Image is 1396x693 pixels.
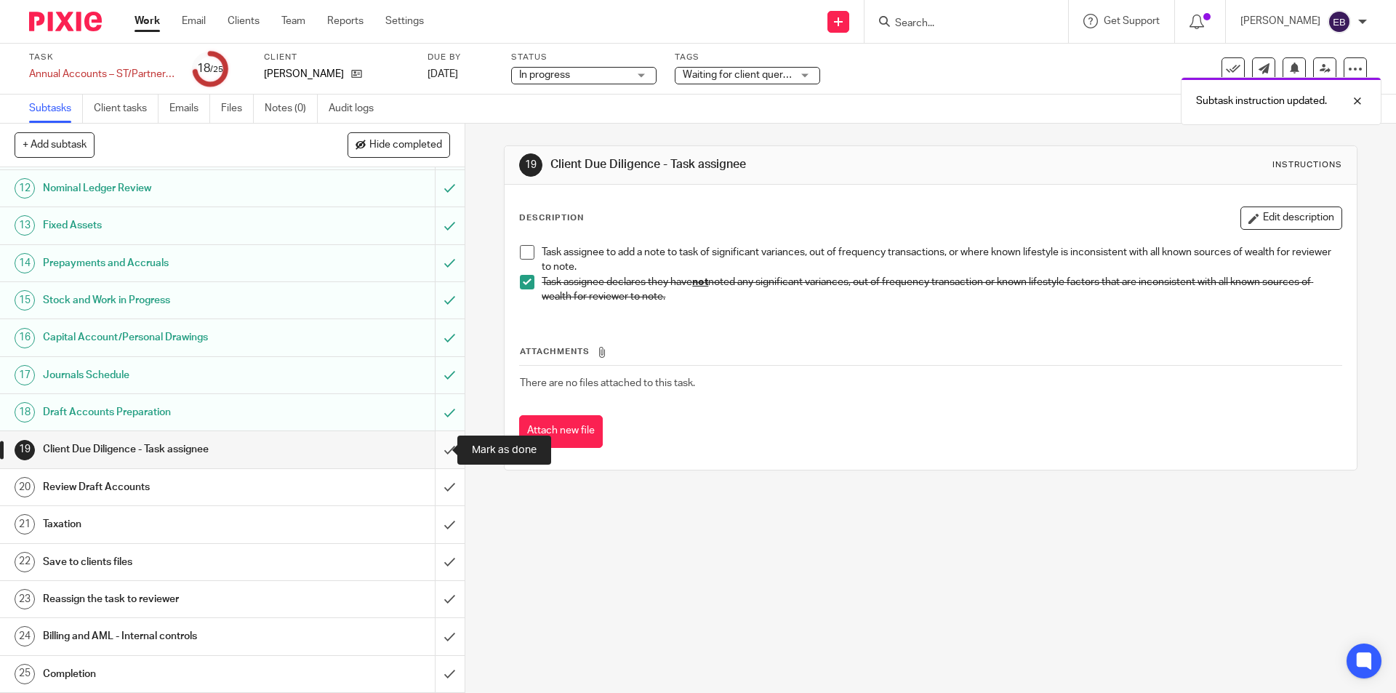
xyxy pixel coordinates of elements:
[15,589,35,609] div: 23
[15,178,35,199] div: 12
[542,275,1341,305] p: Task assignee declares they have noted any significant variances, out of frequency transaction or...
[15,514,35,534] div: 21
[15,440,35,460] div: 19
[519,212,584,224] p: Description
[428,52,493,63] label: Due by
[197,60,223,77] div: 18
[327,14,364,28] a: Reports
[692,277,708,287] u: not
[1328,10,1351,33] img: svg%3E
[519,415,603,448] button: Attach new file
[15,365,35,385] div: 17
[15,132,95,157] button: + Add subtask
[43,588,294,610] h1: Reassign the task to reviewer
[1240,207,1342,230] button: Edit description
[221,95,254,123] a: Files
[43,401,294,423] h1: Draft Accounts Preparation
[43,551,294,573] h1: Save to clients files
[43,625,294,647] h1: Billing and AML - Internal controls
[15,477,35,497] div: 20
[15,253,35,273] div: 14
[428,69,458,79] span: [DATE]
[281,14,305,28] a: Team
[210,65,223,73] small: /25
[43,476,294,498] h1: Review Draft Accounts
[264,52,409,63] label: Client
[15,552,35,572] div: 22
[519,70,570,80] span: In progress
[43,215,294,236] h1: Fixed Assets
[348,132,450,157] button: Hide completed
[43,513,294,535] h1: Taxation
[675,52,820,63] label: Tags
[29,52,174,63] label: Task
[550,157,962,172] h1: Client Due Diligence - Task assignee
[519,153,542,177] div: 19
[228,14,260,28] a: Clients
[1272,159,1342,171] div: Instructions
[43,663,294,685] h1: Completion
[43,177,294,199] h1: Nominal Ledger Review
[1196,94,1327,108] p: Subtask instruction updated.
[520,348,590,356] span: Attachments
[385,14,424,28] a: Settings
[511,52,657,63] label: Status
[520,378,695,388] span: There are no files attached to this task.
[43,252,294,274] h1: Prepayments and Accruals
[265,95,318,123] a: Notes (0)
[15,402,35,422] div: 18
[182,14,206,28] a: Email
[29,67,174,81] div: Annual Accounts – ST/Partnership - Software
[15,626,35,646] div: 24
[29,95,83,123] a: Subtasks
[542,245,1341,275] p: Task assignee to add a note to task of significant variances, out of frequency transactions, or w...
[329,95,385,123] a: Audit logs
[43,289,294,311] h1: Stock and Work in Progress
[43,438,294,460] h1: Client Due Diligence - Task assignee
[15,328,35,348] div: 16
[29,12,102,31] img: Pixie
[683,70,796,80] span: Waiting for client queries
[369,140,442,151] span: Hide completed
[15,290,35,311] div: 15
[135,14,160,28] a: Work
[94,95,159,123] a: Client tasks
[169,95,210,123] a: Emails
[15,664,35,684] div: 25
[43,327,294,348] h1: Capital Account/Personal Drawings
[43,364,294,386] h1: Journals Schedule
[15,215,35,236] div: 13
[264,67,344,81] p: [PERSON_NAME]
